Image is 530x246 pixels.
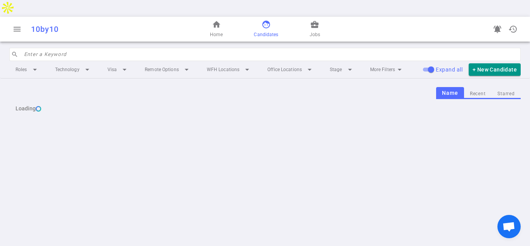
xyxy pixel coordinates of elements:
span: Jobs [310,31,320,38]
button: Starred [492,89,521,99]
li: Office Locations [261,63,320,77]
a: Candidates [254,20,278,38]
a: Home [210,20,223,38]
img: loading... [36,106,41,112]
button: Open history [505,21,521,37]
li: Visa [101,63,135,77]
li: More Filters [364,63,410,77]
span: menu [12,24,22,34]
div: Open chat [497,215,521,238]
li: WFH Locations [201,63,258,77]
button: Open menu [9,21,25,37]
span: history [508,24,518,34]
span: Home [210,31,223,38]
span: Candidates [254,31,278,38]
a: Go to see announcements [490,21,505,37]
span: search [11,51,18,58]
span: home [212,20,221,29]
span: notifications_active [493,24,502,34]
li: Technology [49,63,98,77]
span: Expand all [436,66,462,73]
button: Name [436,87,464,99]
span: business_center [310,20,319,29]
li: Remote Options [139,63,197,77]
a: Jobs [310,20,320,38]
li: Stage [324,63,361,77]
button: + New Candidate [469,63,521,76]
button: Recent [464,89,492,99]
li: Roles [9,63,46,77]
div: 10by10 [31,24,173,34]
span: face [262,20,271,29]
div: Loading [9,99,521,118]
